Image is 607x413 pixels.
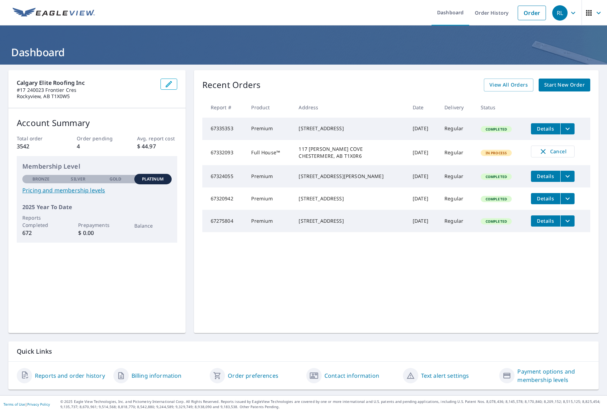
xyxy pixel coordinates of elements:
button: filesDropdownBtn-67335353 [560,123,575,134]
th: Delivery [439,97,475,118]
p: Account Summary [17,117,177,129]
div: 117 [PERSON_NAME] COVE CHESTERMERE, AB T1X0R6 [299,146,402,160]
td: Regular [439,118,475,140]
button: detailsBtn-67275804 [531,215,560,227]
p: Platinum [142,176,164,182]
p: Recent Orders [202,79,261,91]
div: [STREET_ADDRESS] [299,125,402,132]
p: Avg. report cost [137,135,177,142]
span: Details [535,217,556,224]
td: 67335353 [202,118,246,140]
button: Cancel [531,146,575,157]
a: Billing information [132,371,182,380]
button: filesDropdownBtn-67320942 [560,193,575,204]
td: Full House™ [246,140,293,165]
p: © 2025 Eagle View Technologies, Inc. and Pictometry International Corp. All Rights Reserved. Repo... [60,399,604,410]
a: Order preferences [228,371,278,380]
p: #17 240023 Frontier Cres [17,87,155,93]
td: Regular [439,210,475,232]
td: 67320942 [202,187,246,210]
td: [DATE] [407,165,439,187]
div: RL [552,5,568,21]
span: Details [535,125,556,132]
p: Reports Completed [22,214,60,229]
p: Quick Links [17,347,590,356]
td: [DATE] [407,210,439,232]
a: Text alert settings [421,371,469,380]
td: [DATE] [407,140,439,165]
a: Payment options and membership levels [517,367,590,384]
th: Status [475,97,525,118]
p: Balance [134,222,172,229]
p: Gold [110,176,121,182]
span: Completed [481,219,511,224]
img: EV Logo [13,8,95,18]
div: [STREET_ADDRESS][PERSON_NAME] [299,173,402,180]
p: Total order [17,135,57,142]
th: Product [246,97,293,118]
a: Reports and order history [35,371,105,380]
h1: Dashboard [8,45,599,59]
p: Silver [71,176,85,182]
a: Terms of Use [3,402,25,407]
p: 672 [22,229,60,237]
td: 67332093 [202,140,246,165]
span: Completed [481,197,511,201]
span: In Process [481,150,511,155]
a: Pricing and membership levels [22,186,172,194]
p: Membership Level [22,162,172,171]
td: Premium [246,187,293,210]
button: filesDropdownBtn-67275804 [560,215,575,227]
p: $ 0.00 [78,229,115,237]
td: 67275804 [202,210,246,232]
span: Start New Order [544,81,585,89]
p: 4 [77,142,117,150]
button: detailsBtn-67324055 [531,171,560,182]
th: Report # [202,97,246,118]
p: Calgary Elite Roofing Inc [17,79,155,87]
a: Order [518,6,546,20]
p: $ 44.97 [137,142,177,150]
td: Premium [246,118,293,140]
div: [STREET_ADDRESS] [299,217,402,224]
th: Address [293,97,407,118]
p: | [3,402,50,406]
a: Privacy Policy [27,402,50,407]
button: detailsBtn-67320942 [531,193,560,204]
td: Regular [439,140,475,165]
a: View All Orders [484,79,533,91]
button: detailsBtn-67335353 [531,123,560,134]
p: 3542 [17,142,57,150]
span: Completed [481,174,511,179]
p: Prepayments [78,221,115,229]
td: [DATE] [407,118,439,140]
td: Regular [439,165,475,187]
div: [STREET_ADDRESS] [299,195,402,202]
button: filesDropdownBtn-67324055 [560,171,575,182]
td: [DATE] [407,187,439,210]
td: 67324055 [202,165,246,187]
th: Date [407,97,439,118]
span: Details [535,173,556,179]
span: Cancel [538,147,567,156]
span: Details [535,195,556,202]
p: 2025 Year To Date [22,203,172,211]
a: Contact information [324,371,379,380]
p: Order pending [77,135,117,142]
a: Start New Order [539,79,590,91]
span: View All Orders [489,81,528,89]
p: Rockyview, AB T1X0W5 [17,93,155,99]
td: Regular [439,187,475,210]
td: Premium [246,210,293,232]
td: Premium [246,165,293,187]
span: Completed [481,127,511,132]
p: Bronze [32,176,50,182]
